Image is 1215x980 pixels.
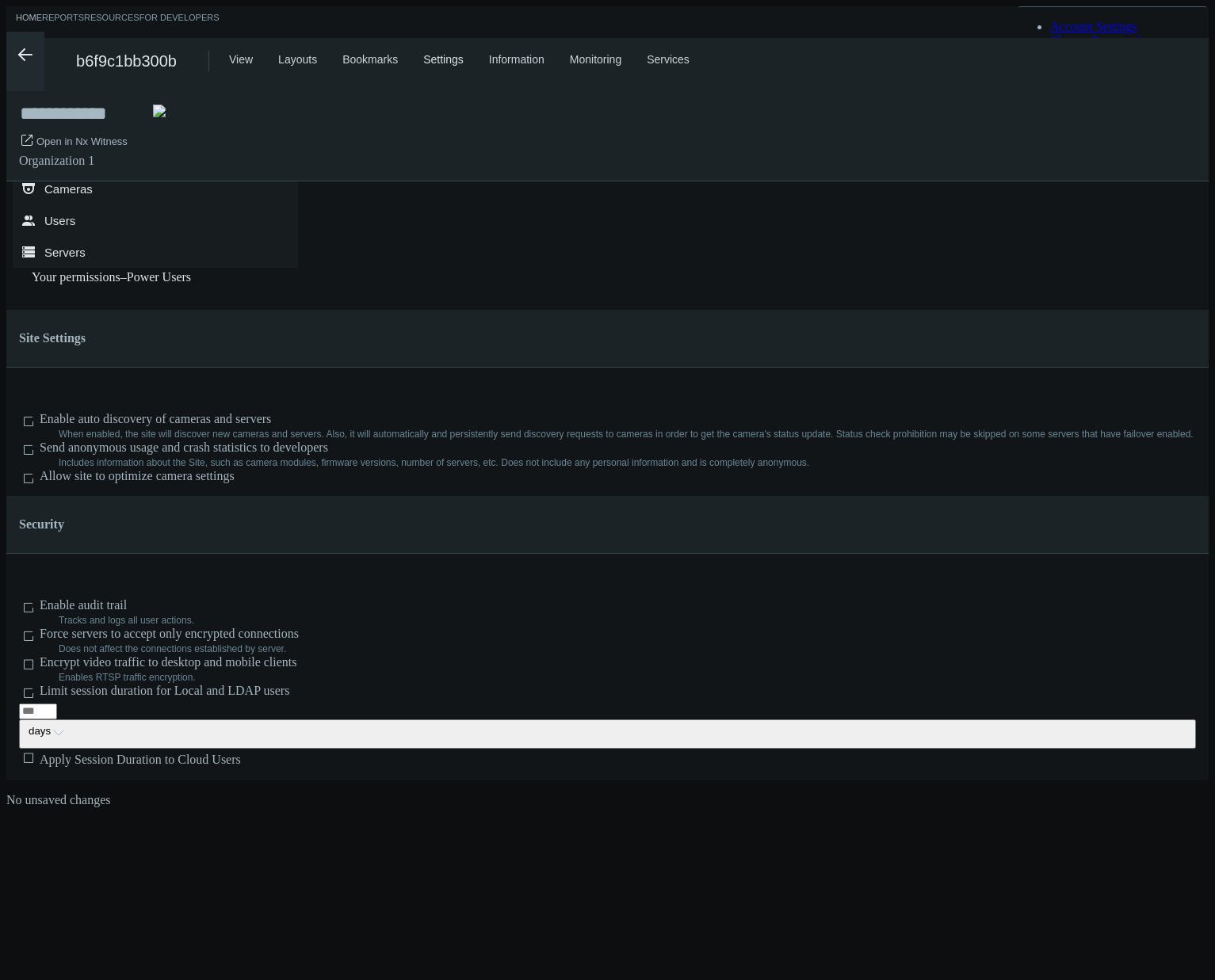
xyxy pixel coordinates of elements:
[139,13,220,32] a: For Developers
[19,331,1196,345] h4: Site Settings
[40,627,299,640] span: Force servers to accept only encrypted connections
[423,53,464,80] div: Settings
[6,793,1209,818] div: No unsaved changes
[342,53,398,66] a: Bookmarks
[16,13,42,32] a: Home
[19,154,94,167] span: Organization 1
[1050,34,1140,48] a: Change Password
[19,719,1196,749] button: days
[278,53,317,66] a: Layouts
[84,13,139,32] a: Resources
[19,517,1196,532] h4: Security
[647,53,690,66] a: Services
[42,13,84,32] a: Reports
[44,246,86,259] span: Servers
[1050,20,1137,33] a: Account Settings
[76,52,177,71] span: b6f9c1bb300b
[489,53,544,66] a: Information
[570,53,621,66] a: Monitoring
[59,429,1194,440] label: When enabled, the site will discover new cameras and servers. Also, it will automatically and per...
[59,457,809,468] label: Includes information about the Site, such as camera modules, firmware versions, number of servers...
[229,53,253,66] a: View
[40,440,328,454] span: Send anonymous usage and crash statistics to developers
[44,182,93,196] span: Cameras
[44,214,75,227] span: Users
[36,135,128,147] a: Open in Nx Witness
